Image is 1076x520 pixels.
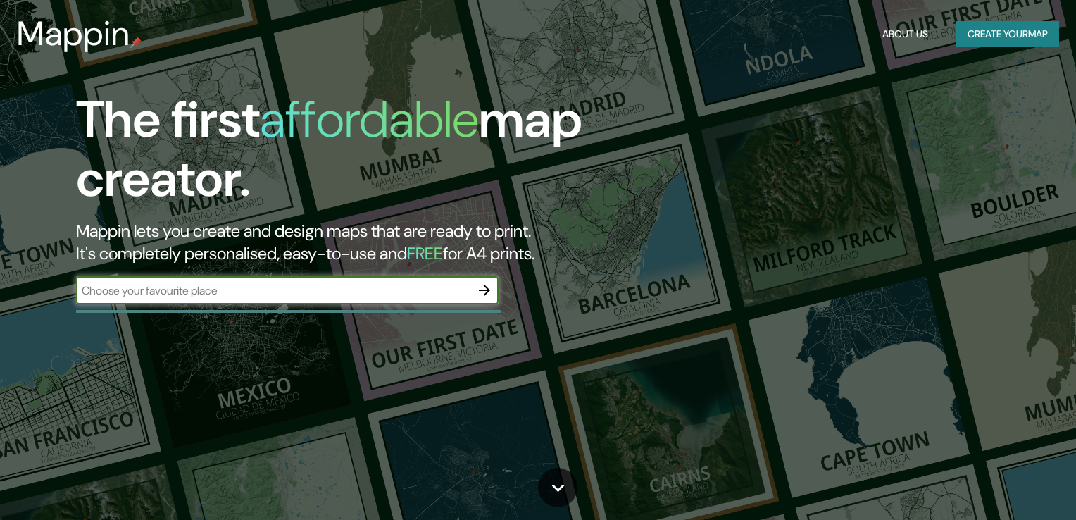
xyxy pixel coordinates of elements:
h1: The first map creator. [76,90,614,220]
button: About Us [877,21,934,47]
input: Choose your favourite place [76,283,470,299]
h3: Mappin [17,14,130,54]
h5: FREE [407,242,443,264]
h2: Mappin lets you create and design maps that are ready to print. It's completely personalised, eas... [76,220,614,265]
img: mappin-pin [130,37,142,48]
button: Create yourmap [956,21,1059,47]
h1: affordable [260,87,479,152]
